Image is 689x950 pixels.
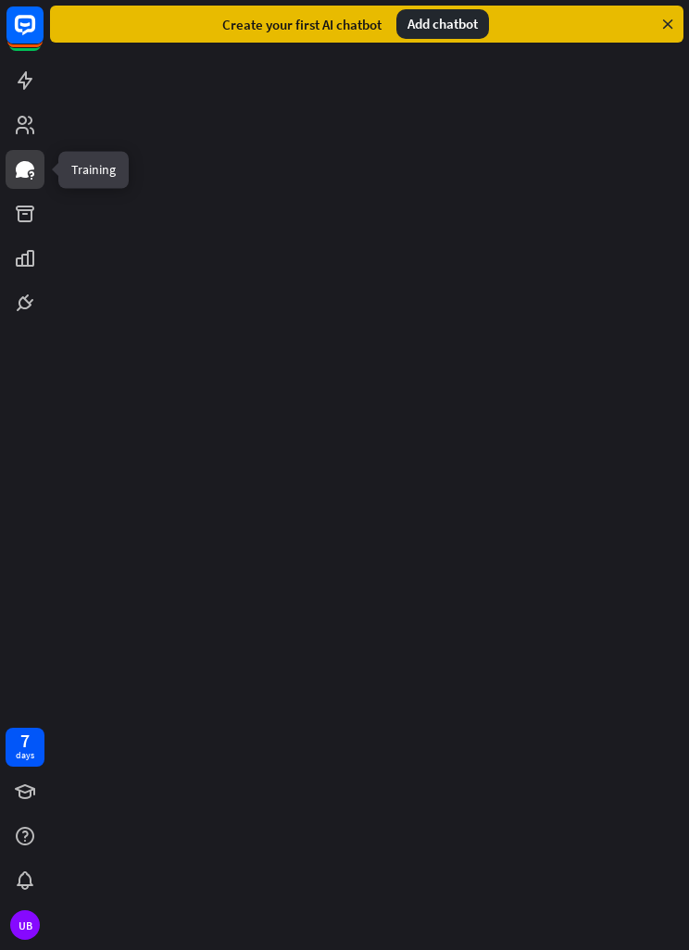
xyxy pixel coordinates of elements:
[20,732,30,749] div: 7
[16,749,34,762] div: days
[222,16,382,33] div: Create your first AI chatbot
[396,9,489,39] div: Add chatbot
[6,728,44,767] a: 7 days
[10,910,40,940] div: UB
